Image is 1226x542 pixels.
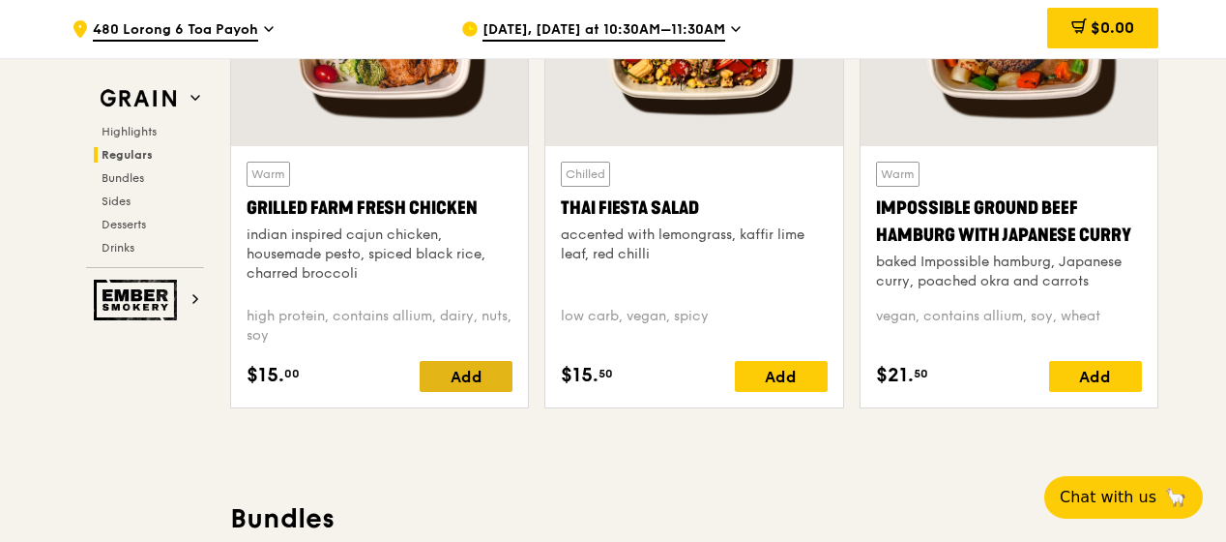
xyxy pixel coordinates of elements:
span: 480 Lorong 6 Toa Payoh [93,20,258,42]
div: Add [735,361,828,392]
span: $15. [247,361,284,390]
div: Add [420,361,512,392]
span: 50 [914,366,928,381]
span: 00 [284,366,300,381]
div: low carb, vegan, spicy [561,307,827,346]
span: Regulars [102,148,153,162]
div: Add [1049,361,1142,392]
div: Warm [876,162,919,187]
span: Desserts [102,218,146,231]
img: Grain web logo [94,81,183,116]
span: $15. [561,361,598,390]
span: Highlights [102,125,157,138]
span: 🦙 [1164,486,1187,509]
div: Warm [247,162,290,187]
div: Grilled Farm Fresh Chicken [247,195,512,222]
div: high protein, contains allium, dairy, nuts, soy [247,307,512,346]
div: Impossible Ground Beef Hamburg with Japanese Curry [876,195,1142,249]
span: 50 [598,366,613,381]
span: [DATE], [DATE] at 10:30AM–11:30AM [482,20,725,42]
span: $21. [876,361,914,390]
div: Thai Fiesta Salad [561,195,827,222]
span: Drinks [102,241,134,255]
span: Bundles [102,171,144,185]
div: indian inspired cajun chicken, housemade pesto, spiced black rice, charred broccoli [247,226,512,284]
span: $0.00 [1091,18,1134,37]
div: vegan, contains allium, soy, wheat [876,307,1142,346]
span: Sides [102,195,131,208]
button: Chat with us🦙 [1044,476,1203,519]
div: accented with lemongrass, kaffir lime leaf, red chilli [561,226,827,264]
div: baked Impossible hamburg, Japanese curry, poached okra and carrots [876,253,1142,291]
h3: Bundles [230,501,1158,536]
div: Chilled [561,162,610,187]
img: Ember Smokery web logo [94,280,183,320]
span: Chat with us [1060,486,1156,509]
